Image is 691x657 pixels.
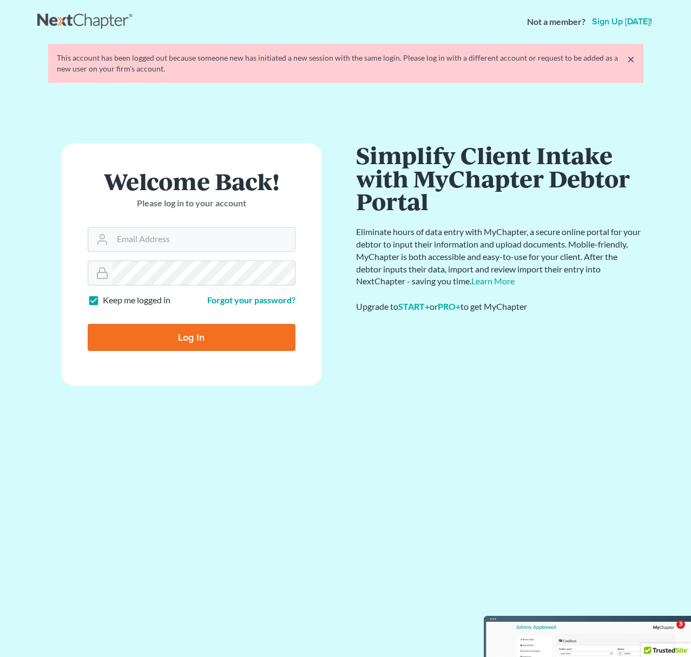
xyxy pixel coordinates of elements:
[88,324,295,351] input: Log In
[357,144,643,213] h1: Simplify Client Intake with MyChapter Debtor Portal
[627,53,635,66] a: ×
[103,294,170,307] label: Keep me logged in
[357,226,643,288] p: Eliminate hours of data entry with MyChapter, a secure online portal for your debtor to input the...
[88,197,295,210] p: Please log in to your account
[88,170,295,193] h1: Welcome Back!
[527,16,585,28] strong: Not a member?
[399,301,430,311] a: START+
[654,620,680,646] iframe: Intercom live chat
[207,295,295,305] a: Forgot your password?
[113,227,295,251] input: Email Address
[57,53,635,74] div: This account has been logged out because someone new has initiated a new session with the same lo...
[438,301,461,311] a: PRO+
[676,620,685,629] span: 3
[357,301,643,313] div: Upgrade to or to get MyChapter
[472,276,515,286] a: Learn More
[590,17,654,26] a: Sign up [DATE]!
